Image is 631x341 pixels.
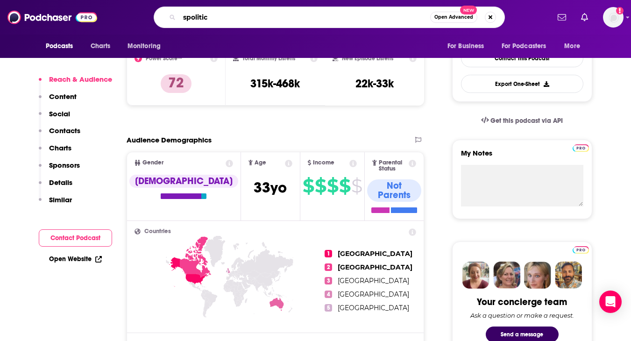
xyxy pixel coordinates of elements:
[564,40,580,53] span: More
[338,290,409,298] span: [GEOGRAPHIC_DATA]
[490,117,563,125] span: Get this podcast via API
[342,55,393,62] h2: New Episode Listens
[474,109,571,132] a: Get this podcast via API
[250,77,300,91] h3: 315k-468k
[434,15,473,20] span: Open Advanced
[461,49,583,67] a: Contact This Podcast
[339,178,350,193] span: $
[128,40,161,53] span: Monitoring
[441,37,496,55] button: open menu
[39,92,77,109] button: Content
[573,143,589,152] a: Pro website
[39,229,112,247] button: Contact Podcast
[338,277,409,285] span: [GEOGRAPHIC_DATA]
[39,75,112,92] button: Reach & Audience
[129,175,238,188] div: [DEMOGRAPHIC_DATA]
[313,160,334,166] span: Income
[327,178,338,193] span: $
[144,228,171,234] span: Countries
[161,74,191,93] p: 72
[242,55,295,62] h2: Total Monthly Listens
[496,37,560,55] button: open menu
[49,195,72,204] p: Similar
[49,109,70,118] p: Social
[49,255,102,263] a: Open Website
[461,75,583,93] button: Export One-Sheet
[493,262,520,289] img: Barbara Profile
[49,126,80,135] p: Contacts
[325,250,332,257] span: 1
[142,160,163,166] span: Gender
[39,37,85,55] button: open menu
[430,12,477,23] button: Open AdvancedNew
[255,160,266,166] span: Age
[338,249,412,258] span: [GEOGRAPHIC_DATA]
[603,7,624,28] button: Show profile menu
[49,178,72,187] p: Details
[49,75,112,84] p: Reach & Audience
[49,143,71,152] p: Charts
[573,144,589,152] img: Podchaser Pro
[154,7,505,28] div: Search podcasts, credits, & more...
[39,195,72,213] button: Similar
[39,109,70,127] button: Social
[91,40,111,53] span: Charts
[303,178,314,193] span: $
[599,291,622,313] div: Open Intercom Messenger
[460,6,477,14] span: New
[367,179,421,202] div: Not Parents
[477,296,567,308] div: Your concierge team
[351,178,362,193] span: $
[179,10,430,25] input: Search podcasts, credits, & more...
[49,161,80,170] p: Sponsors
[555,262,582,289] img: Jon Profile
[603,7,624,28] img: User Profile
[127,135,212,144] h2: Audience Demographics
[254,178,287,197] span: 33 yo
[502,40,546,53] span: For Podcasters
[46,40,73,53] span: Podcasts
[461,149,583,165] label: My Notes
[39,178,72,195] button: Details
[325,304,332,312] span: 5
[146,55,182,62] h2: Power Score™
[379,160,407,172] span: Parental Status
[121,37,173,55] button: open menu
[325,263,332,271] span: 2
[338,304,409,312] span: [GEOGRAPHIC_DATA]
[49,92,77,101] p: Content
[325,277,332,284] span: 3
[39,143,71,161] button: Charts
[616,7,624,14] svg: Add a profile image
[577,9,592,25] a: Show notifications dropdown
[554,9,570,25] a: Show notifications dropdown
[462,262,489,289] img: Sydney Profile
[447,40,484,53] span: For Business
[315,178,326,193] span: $
[338,263,412,271] span: [GEOGRAPHIC_DATA]
[524,262,551,289] img: Jules Profile
[573,246,589,254] img: Podchaser Pro
[85,37,116,55] a: Charts
[325,291,332,298] span: 4
[470,312,574,319] div: Ask a question or make a request.
[558,37,592,55] button: open menu
[39,161,80,178] button: Sponsors
[603,7,624,28] span: Logged in as jerryparshall
[39,126,80,143] button: Contacts
[573,245,589,254] a: Pro website
[7,8,97,26] img: Podchaser - Follow, Share and Rate Podcasts
[355,77,394,91] h3: 22k-33k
